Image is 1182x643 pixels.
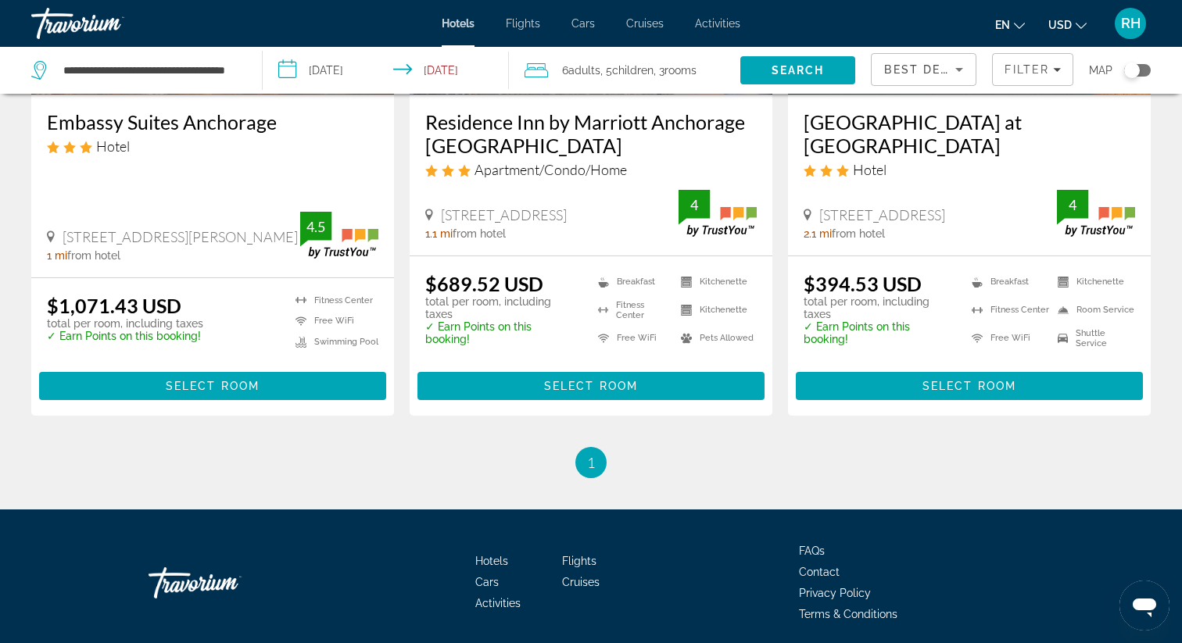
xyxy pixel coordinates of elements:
[562,576,600,588] a: Cruises
[562,555,596,567] a: Flights
[799,566,840,578] span: Contact
[288,335,378,348] li: Swimming Pool
[664,64,697,77] span: rooms
[804,295,952,320] p: total per room, including taxes
[1048,19,1072,31] span: USD
[799,608,897,620] a: Terms & Conditions
[626,17,664,30] a: Cruises
[590,272,674,292] li: Breakfast
[1110,7,1151,40] button: User Menu
[796,372,1143,400] button: Select Room
[673,272,757,292] li: Kitchenette
[587,454,595,471] span: 1
[673,328,757,348] li: Pets Allowed
[740,56,856,84] button: Search
[300,212,378,258] img: TrustYou guest rating badge
[263,47,510,94] button: Select check in and out date
[453,227,506,240] span: from hotel
[442,17,475,30] a: Hotels
[475,161,627,178] span: Apartment/Condo/Home
[964,300,1049,320] li: Fitness Center
[288,294,378,307] li: Fitness Center
[804,161,1135,178] div: 3 star Hotel
[1048,13,1087,36] button: Change currency
[47,317,203,330] p: total per room, including taxes
[506,17,540,30] a: Flights
[62,59,238,82] input: Search hotel destination
[425,161,757,178] div: 3 star Apartment
[612,64,654,77] span: Children
[571,17,595,30] a: Cars
[695,17,740,30] a: Activities
[1089,59,1112,81] span: Map
[590,300,674,320] li: Fitness Center
[67,249,120,262] span: from hotel
[475,576,499,588] a: Cars
[1005,63,1049,76] span: Filter
[804,320,952,345] p: ✓ Earn Points on this booking!
[832,227,885,240] span: from hotel
[475,555,508,567] a: Hotels
[884,60,963,79] mat-select: Sort by
[995,19,1010,31] span: en
[1057,190,1135,236] img: TrustYou guest rating badge
[819,206,945,223] span: [STREET_ADDRESS]
[39,372,386,400] button: Select Room
[654,59,697,81] span: , 3
[1112,63,1151,77] button: Toggle map
[47,138,378,155] div: 3 star Hotel
[679,190,757,236] img: TrustYou guest rating badge
[39,375,386,392] a: Select Room
[475,597,521,609] a: Activities
[679,195,710,214] div: 4
[568,64,600,77] span: Adults
[992,53,1073,86] button: Filters
[509,47,740,94] button: Travelers: 6 adults, 5 children
[964,328,1049,348] li: Free WiFi
[673,300,757,320] li: Kitchenette
[47,330,203,342] p: ✓ Earn Points on this booking!
[995,13,1025,36] button: Change language
[47,249,67,262] span: 1 mi
[96,138,130,155] span: Hotel
[804,227,832,240] span: 2.1 mi
[884,63,965,76] span: Best Deals
[425,295,578,320] p: total per room, including taxes
[1050,328,1135,348] li: Shuttle Service
[804,110,1135,157] a: [GEOGRAPHIC_DATA] at [GEOGRAPHIC_DATA]
[47,110,378,134] a: Embassy Suites Anchorage
[1050,300,1135,320] li: Room Service
[31,3,188,44] a: Travorium
[964,272,1049,292] li: Breakfast
[417,375,765,392] a: Select Room
[425,320,578,345] p: ✓ Earn Points on this booking!
[772,64,825,77] span: Search
[590,328,674,348] li: Free WiFi
[804,272,922,295] ins: $394.53 USD
[799,587,871,599] a: Privacy Policy
[425,272,543,295] ins: $689.52 USD
[31,447,1151,478] nav: Pagination
[300,217,331,236] div: 4.5
[922,380,1016,392] span: Select Room
[1057,195,1088,214] div: 4
[441,206,567,223] span: [STREET_ADDRESS]
[544,380,638,392] span: Select Room
[425,110,757,157] a: Residence Inn by Marriott Anchorage [GEOGRAPHIC_DATA]
[288,315,378,328] li: Free WiFi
